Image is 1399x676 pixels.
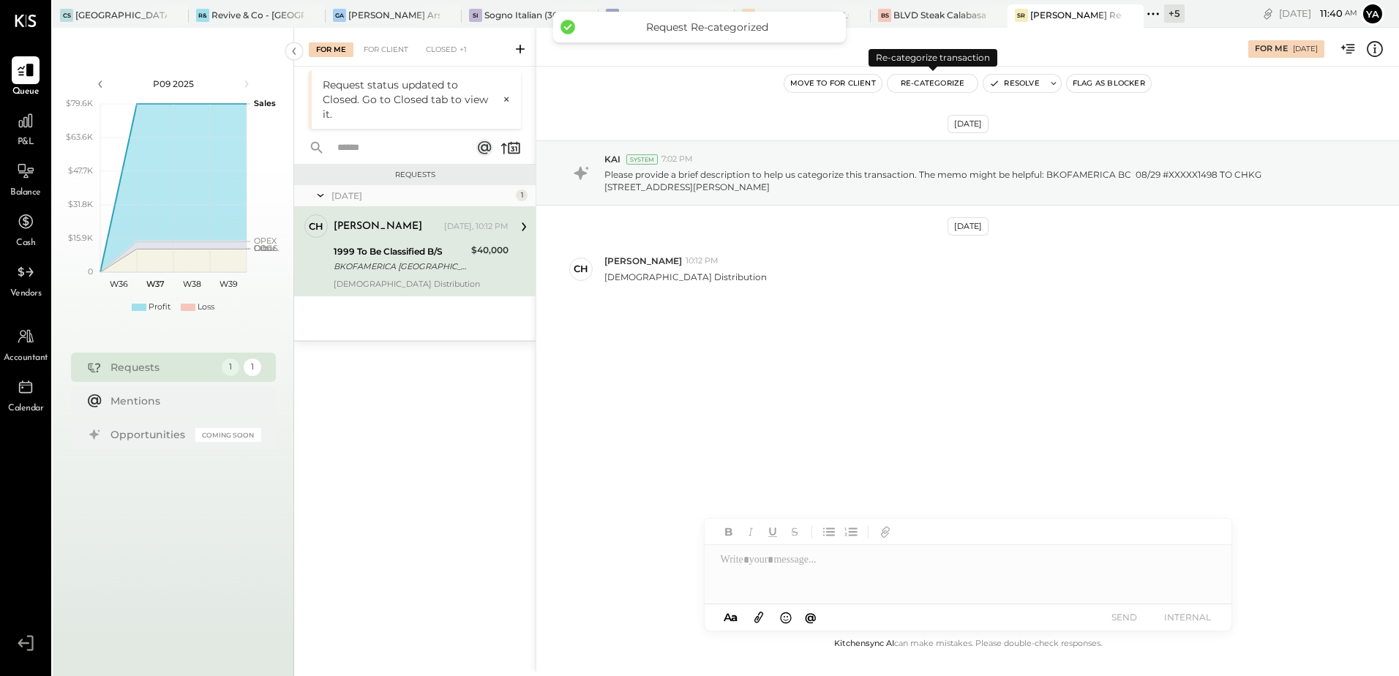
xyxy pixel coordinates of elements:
text: $79.6K [66,98,93,108]
button: Bold [719,522,738,541]
div: [DATE] [948,217,989,236]
div: For Client [356,42,416,57]
div: [PERSON_NAME] [334,219,422,234]
div: R& [196,9,209,22]
button: Add URL [876,522,895,541]
div: BS [606,9,619,22]
div: Loss [198,301,214,313]
a: Queue [1,56,50,99]
div: System [626,154,658,165]
text: $63.6K [66,132,93,142]
div: [PERSON_NAME] Restaurant & Deli [1030,9,1122,21]
span: Accountant [4,352,48,365]
div: [DATE] [1293,44,1318,54]
div: CS [60,9,73,22]
span: 7:02 PM [661,154,693,165]
text: 0 [88,266,93,277]
button: Unordered List [819,522,839,541]
div: ch [309,219,323,233]
text: Occu... [254,243,279,253]
div: TH [742,9,755,22]
div: [DATE], 10:12 PM [444,221,509,233]
div: Mentions [110,394,254,408]
div: P09 2025 [111,78,236,90]
div: 1999 To Be Classified B/S [334,244,467,259]
div: Requests [110,360,214,375]
div: [GEOGRAPHIC_DATA][PERSON_NAME] [75,9,167,21]
a: Cash [1,208,50,250]
div: Profit [149,301,170,313]
button: SEND [1095,607,1154,627]
div: Requests [301,170,528,180]
div: Request Re-categorized [582,20,831,34]
div: Request status updated to Closed. Go to Closed tab to view it. [323,78,495,121]
div: SI [469,9,482,22]
div: copy link [1261,6,1275,21]
div: For Me [309,42,353,57]
text: W39 [219,279,237,289]
div: 1 [244,358,261,376]
div: SR [1015,9,1028,22]
div: ch [574,262,588,276]
span: a [731,610,738,624]
text: OPEX [254,236,277,246]
button: Underline [763,522,782,541]
button: Aa [719,609,743,626]
div: For Me [1255,43,1288,55]
button: Resolve [983,75,1045,92]
div: Closed [419,42,474,57]
span: KAI [604,153,620,165]
span: Cash [16,237,35,250]
div: [PERSON_NAME] Arso [348,9,440,21]
button: Ordered List [841,522,860,541]
button: Ya [1361,2,1384,26]
div: Re-categorize transaction [869,49,997,67]
p: Please provide a brief description to help us categorize this transaction. The memo might be help... [604,168,1349,193]
div: GA [333,9,346,22]
span: Calendar [8,402,43,416]
p: [DEMOGRAPHIC_DATA] Distribution [604,271,767,283]
div: $40,000 [471,243,509,258]
div: Revive & Co - [GEOGRAPHIC_DATA] [211,9,303,21]
a: Accountant [1,323,50,365]
a: P&L [1,107,50,149]
div: [DEMOGRAPHIC_DATA] Distribution [334,279,509,289]
span: Vendors [10,288,42,301]
button: Italic [741,522,760,541]
button: Move to for client [784,75,882,92]
span: @ [805,610,817,624]
div: [DATE] [1279,7,1357,20]
button: Re-Categorize [888,75,978,92]
text: $15.9K [68,233,93,243]
span: Queue [12,86,40,99]
text: Sales [254,98,276,108]
div: [DATE] [948,115,989,133]
button: Flag as Blocker [1067,75,1151,92]
text: W37 [146,279,164,289]
text: W38 [182,279,200,289]
button: × [495,93,510,106]
a: Vendors [1,258,50,301]
div: Opportunities [110,427,188,442]
div: BLVD Steak Calabasas [893,9,985,21]
span: 10:12 PM [686,255,719,267]
div: + 5 [1164,4,1185,23]
div: Blvd Steak [621,9,667,21]
span: +1 [460,45,467,55]
button: Strikethrough [785,522,804,541]
button: @ [800,608,821,626]
div: Taisho Hospitality LLC [757,9,849,21]
div: Coming Soon [195,428,261,442]
span: P&L [18,136,34,149]
text: $47.7K [68,165,93,176]
button: INTERNAL [1158,607,1217,627]
text: W36 [109,279,127,289]
div: BKOFAMERICA [GEOGRAPHIC_DATA] 08/29 #XXXXX1498 TO CHKG [STREET_ADDRESS][PERSON_NAME] [334,259,467,274]
text: $31.8K [68,199,93,209]
span: Balance [10,187,41,200]
div: [DATE] [331,189,512,202]
a: Calendar [1,373,50,416]
div: 1 [222,358,239,376]
div: 1 [516,189,528,201]
div: Sogno Italian (304 Restaurant) [484,9,576,21]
